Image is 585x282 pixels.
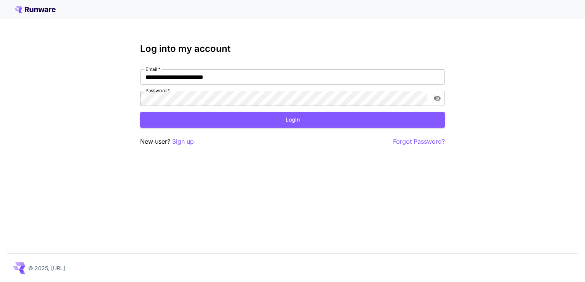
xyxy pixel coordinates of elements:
[145,66,160,72] label: Email
[145,87,170,94] label: Password
[430,91,444,105] button: toggle password visibility
[393,137,445,146] button: Forgot Password?
[28,264,65,272] p: © 2025, [URL]
[140,43,445,54] h3: Log into my account
[140,137,194,146] p: New user?
[140,112,445,128] button: Login
[172,137,194,146] button: Sign up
